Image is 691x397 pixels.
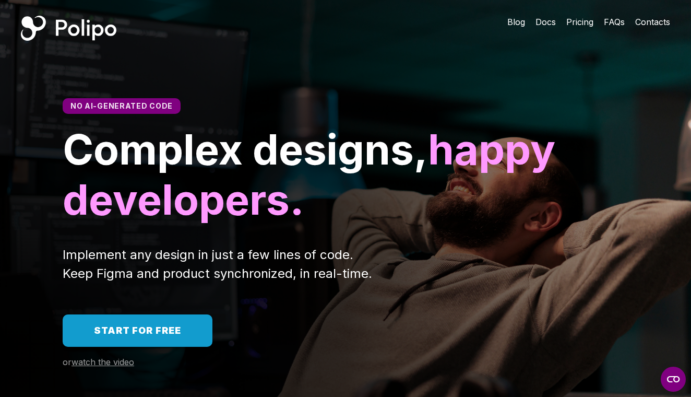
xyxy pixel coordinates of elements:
[72,357,134,367] span: watch the video
[635,17,670,27] span: Contacts
[566,16,593,28] a: Pricing
[507,16,525,28] a: Blog
[63,357,72,367] span: or
[63,357,134,367] a: orwatch the video
[63,124,428,174] span: Complex designs,
[661,367,686,392] button: Open CMP widget
[70,101,173,110] span: No AI-generated code
[535,17,556,27] span: Docs
[63,314,212,347] a: Start for free
[63,124,565,225] span: happy developers.
[535,16,556,28] a: Docs
[63,247,372,281] span: Implement any design in just a few lines of code. Keep Figma and product synchronized, in real-time.
[635,16,670,28] a: Contacts
[604,17,625,27] span: FAQs
[566,17,593,27] span: Pricing
[94,325,181,336] span: Start for free
[507,17,525,27] span: Blog
[604,16,625,28] a: FAQs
